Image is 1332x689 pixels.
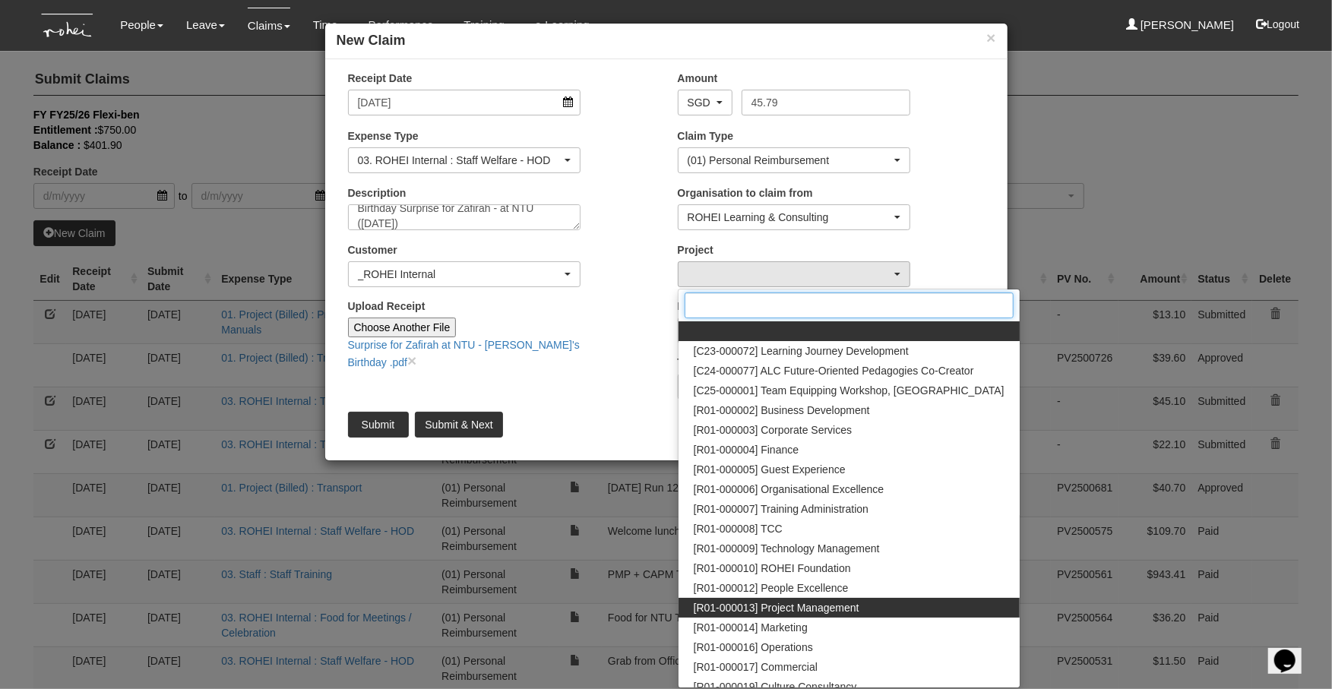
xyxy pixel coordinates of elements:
[688,95,713,110] div: SGD
[678,242,713,258] label: Project
[348,412,409,438] input: Submit
[694,482,884,497] span: [R01-000006] Organisational Excellence
[358,267,562,282] div: _ROHEI Internal
[415,412,502,438] input: Submit & Next
[348,261,581,287] button: _ROHEI Internal
[348,339,580,368] a: Surprise for Zafirah at NTU - [PERSON_NAME]'s Birthday .pdf
[694,620,808,635] span: [R01-000014] Marketing
[694,521,783,536] span: [R01-000008] TCC
[407,352,416,369] a: close
[694,442,799,457] span: [R01-000004] Finance
[694,343,909,359] span: [C23-000072] Learning Journey Development
[694,462,846,477] span: [R01-000005] Guest Experience
[694,600,859,615] span: [R01-000013] Project Management
[337,33,406,48] b: New Claim
[348,299,426,314] label: Upload Receipt
[688,153,892,168] div: (01) Personal Reimbursement
[1268,628,1317,674] iframe: chat widget
[348,71,413,86] label: Receipt Date
[678,71,718,86] label: Amount
[688,210,892,225] div: ROHEI Learning & Consulting
[694,403,870,418] span: [R01-000002] Business Development
[694,422,853,438] span: [R01-000003] Corporate Services
[678,90,732,115] button: SGD
[694,501,868,517] span: [R01-000007] Training Administration
[685,292,1014,318] input: Search
[694,541,880,556] span: [R01-000009] Technology Management
[348,185,407,201] label: Description
[694,659,818,675] span: [R01-000017] Commercial
[348,90,581,115] input: d/m/yyyy
[348,147,581,173] button: 03. ROHEI Internal : Staff Welfare - HOD
[694,580,849,596] span: [R01-000012] People Excellence
[694,383,1005,398] span: [C25-000001] Team Equipping Workshop, [GEOGRAPHIC_DATA]
[348,242,397,258] label: Customer
[694,640,813,655] span: [R01-000016] Operations
[678,185,813,201] label: Organisation to claim from
[694,363,974,378] span: [C24-000077] ALC Future-Oriented Pedagogies Co-Creator
[694,561,851,576] span: [R01-000010] ROHEI Foundation
[348,318,457,337] input: Choose Another File
[986,30,995,46] button: ×
[348,128,419,144] label: Expense Type
[358,153,562,168] div: 03. ROHEI Internal : Staff Welfare - HOD
[678,204,911,230] button: ROHEI Learning & Consulting
[678,128,734,144] label: Claim Type
[678,147,911,173] button: (01) Personal Reimbursement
